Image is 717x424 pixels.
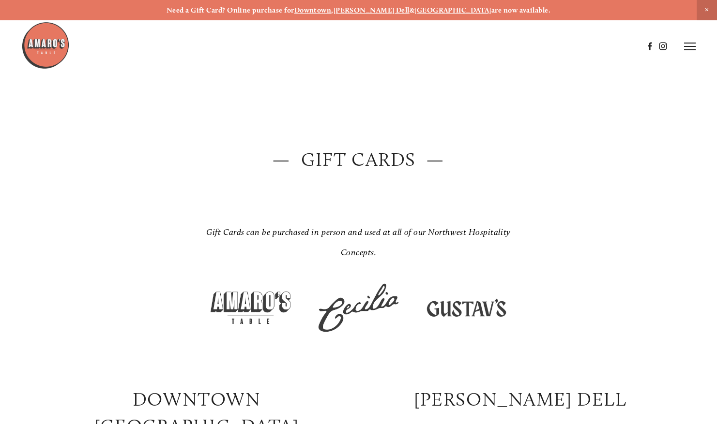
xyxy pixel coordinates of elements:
[334,6,410,15] a: [PERSON_NAME] Dell
[167,6,294,15] strong: Need a Gift Card? Online purchase for
[21,21,70,70] img: Amaro's Table
[206,227,513,257] em: Gift Cards can be purchased in person and used at all of our Northwest Hospitality Concepts.
[331,6,333,15] strong: ,
[414,6,491,15] a: [GEOGRAPHIC_DATA]
[491,6,550,15] strong: are now available.
[294,6,332,15] a: Downtown
[367,386,674,412] h2: [PERSON_NAME] DELL
[43,146,674,173] h2: — Gift Cards —
[410,6,414,15] strong: &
